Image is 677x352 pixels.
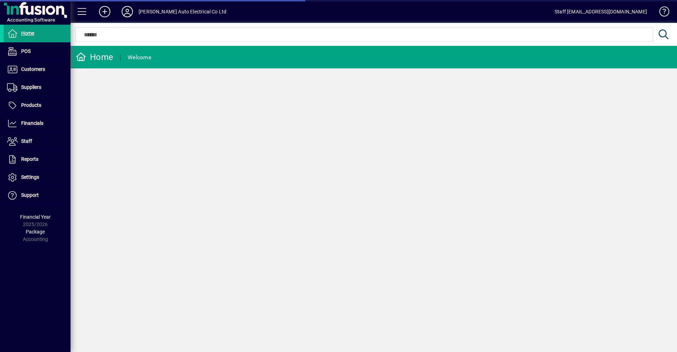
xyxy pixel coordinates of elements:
[555,6,647,17] div: Staff [EMAIL_ADDRESS][DOMAIN_NAME]
[4,43,71,60] a: POS
[21,138,32,144] span: Staff
[4,187,71,204] a: Support
[21,48,31,54] span: POS
[26,229,45,235] span: Package
[21,192,39,198] span: Support
[21,156,38,162] span: Reports
[93,5,116,18] button: Add
[21,84,41,90] span: Suppliers
[21,102,41,108] span: Products
[21,174,39,180] span: Settings
[4,61,71,78] a: Customers
[4,79,71,96] a: Suppliers
[116,5,139,18] button: Profile
[4,151,71,168] a: Reports
[21,120,43,126] span: Financials
[20,214,51,220] span: Financial Year
[4,115,71,132] a: Financials
[4,97,71,114] a: Products
[21,66,45,72] span: Customers
[76,51,113,63] div: Home
[139,6,226,17] div: [PERSON_NAME] Auto Electrical Co Ltd
[4,169,71,186] a: Settings
[21,30,34,36] span: Home
[654,1,668,24] a: Knowledge Base
[128,52,151,63] div: Welcome
[4,133,71,150] a: Staff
